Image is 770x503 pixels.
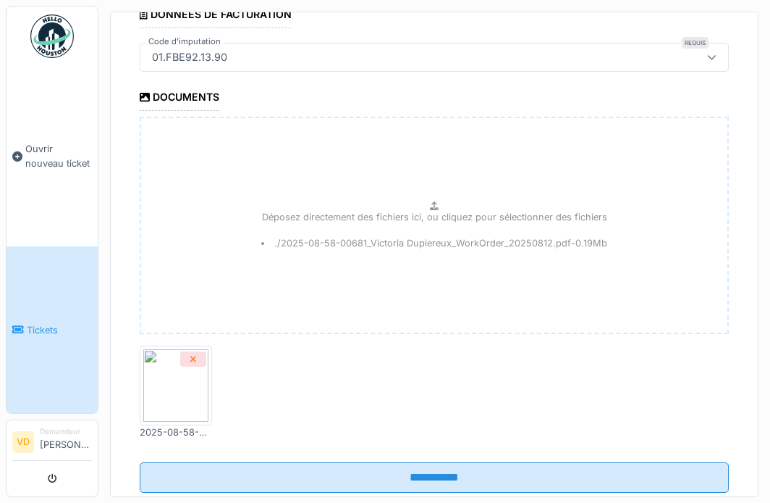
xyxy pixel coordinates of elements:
[40,426,92,437] div: Demandeur
[145,36,224,48] label: Code d'imputation
[262,210,607,224] p: Déposez directement des fichiers ici, ou cliquez pour sélectionner des fichiers
[143,349,208,422] img: 0r72rkas6jetmh53sz2vmef3uiyk
[27,323,92,337] span: Tickets
[261,236,607,250] li: ./2025-08-58-00681_Victoria Dupiereux_WorkOrder_20250812.pdf - 0.19 Mb
[12,431,34,453] li: VD
[40,426,92,457] li: [PERSON_NAME]
[7,66,98,246] a: Ouvrir nouveau ticket
[140,86,219,111] div: Documents
[12,426,92,461] a: VD Demandeur[PERSON_NAME]
[30,14,74,58] img: Badge_color-CXgf-gQk.svg
[146,49,233,65] div: 01.FBE92.13.90
[682,37,708,49] div: Requis
[140,4,292,28] div: Données de facturation
[140,425,212,439] div: 2025-08-58-00681_Victoria Dupiereux_WorkOrder_20250812.pdf
[25,142,92,170] span: Ouvrir nouveau ticket
[7,246,98,413] a: Tickets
